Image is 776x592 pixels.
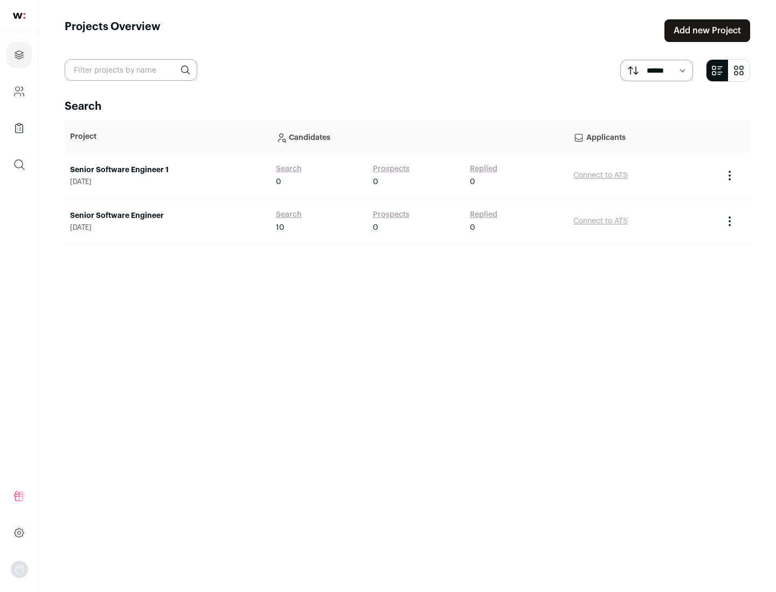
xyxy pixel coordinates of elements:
[70,131,265,142] p: Project
[11,561,28,578] button: Open dropdown
[664,19,750,42] a: Add new Project
[13,13,25,19] img: wellfound-shorthand-0d5821cbd27db2630d0214b213865d53afaa358527fdda9d0ea32b1df1b89c2c.svg
[723,169,736,182] button: Project Actions
[11,561,28,578] img: nopic.png
[470,222,475,233] span: 0
[373,177,378,187] span: 0
[276,209,302,220] a: Search
[6,42,32,68] a: Projects
[65,99,750,114] h2: Search
[470,164,497,174] a: Replied
[573,217,628,225] a: Connect to ATS
[373,209,410,220] a: Prospects
[70,210,265,221] a: Senior Software Engineer
[6,79,32,104] a: Company and ATS Settings
[573,126,712,147] p: Applicants
[276,164,302,174] a: Search
[470,209,497,220] a: Replied
[276,177,281,187] span: 0
[723,215,736,228] button: Project Actions
[70,223,265,232] span: [DATE]
[373,164,410,174] a: Prospects
[573,172,628,179] a: Connect to ATS
[65,59,197,81] input: Filter projects by name
[276,222,285,233] span: 10
[470,177,475,187] span: 0
[6,115,32,141] a: Company Lists
[65,19,161,42] h1: Projects Overview
[70,178,265,186] span: [DATE]
[70,165,265,175] a: Senior Software Engineer 1
[276,126,563,147] p: Candidates
[373,222,378,233] span: 0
